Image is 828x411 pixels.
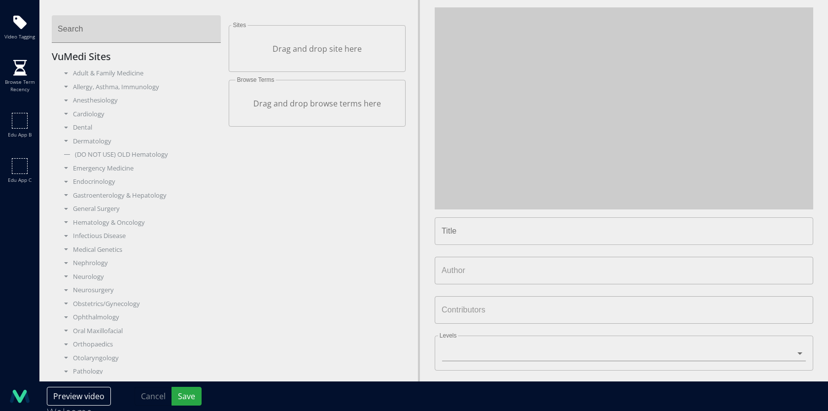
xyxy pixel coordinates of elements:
div: Cardiology [59,109,221,119]
div: Dental [59,123,221,133]
div: Endocrinology [59,177,221,187]
div: Allergy, Asthma, Immunology [59,82,221,92]
div: Nephrology [59,258,221,268]
div: Infectious Disease [59,231,221,241]
div: Ophthalmology [59,312,221,322]
span: Edu app c [8,176,32,184]
div: Hematology & Oncology [59,218,221,228]
div: Dermatology [59,137,221,146]
label: Sites [231,22,247,28]
span: Browse term recency [2,78,37,93]
button: Save [172,387,202,406]
div: Otolaryngology [59,353,221,363]
div: Pathology [59,367,221,377]
div: Adult & Family Medicine [59,68,221,78]
p: Drag and drop browse terms here [236,98,398,109]
div: Neurology [59,272,221,282]
button: Preview video [47,387,111,406]
div: Anesthesiology [59,96,221,105]
div: Gastroenterology & Hepatology [59,191,221,201]
div: (DO NOT USE) OLD Hematology [59,150,221,160]
span: Edu app b [8,131,32,138]
div: Orthopaedics [59,340,221,349]
div: Emergency Medicine [59,164,221,173]
div: Oral Maxillofacial [59,326,221,336]
div: Obstetrics/Gynecology [59,299,221,309]
div: Medical Genetics [59,245,221,255]
img: logo [10,386,30,406]
span: Video tagging [4,33,35,40]
h5: VuMedi Sites [52,51,229,63]
p: Drag and drop site here [236,43,398,55]
label: Browse Terms [236,77,276,83]
button: Cancel [135,387,172,406]
div: Neurosurgery [59,285,221,295]
div: General Surgery [59,204,221,214]
label: Levels [438,333,458,339]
